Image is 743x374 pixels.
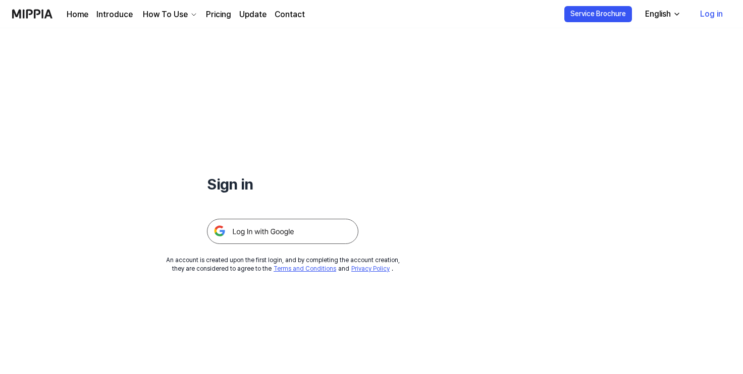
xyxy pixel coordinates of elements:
a: Privacy Policy [351,265,390,272]
h1: Sign in [207,173,358,195]
button: English [637,4,687,24]
div: How To Use [141,9,190,21]
a: Home [67,9,88,21]
a: Terms and Conditions [274,265,336,272]
a: Contact [275,9,305,21]
a: Pricing [206,9,231,21]
button: Service Brochure [564,6,632,22]
button: How To Use [141,9,198,21]
a: Introduce [96,9,133,21]
div: An account is created upon the first login, and by completing the account creation, they are cons... [166,256,400,273]
div: English [643,8,673,20]
a: Update [239,9,267,21]
img: 구글 로그인 버튼 [207,219,358,244]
